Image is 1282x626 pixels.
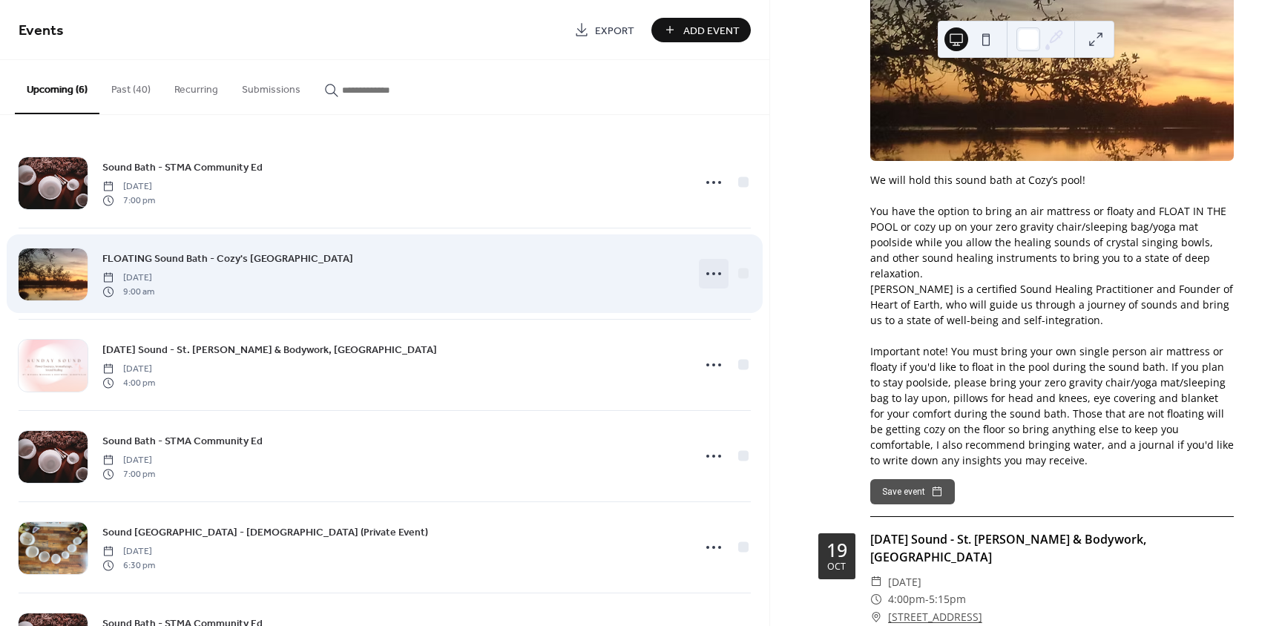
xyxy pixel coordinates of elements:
span: [DATE] [102,454,155,467]
span: 4:00pm [888,590,925,608]
button: Save event [870,479,955,504]
button: Submissions [230,60,312,113]
span: 7:00 pm [102,467,155,481]
span: Add Event [683,23,740,39]
span: Sound Bath - STMA Community Ed [102,434,263,449]
a: FLOATING Sound Bath - Cozy's [GEOGRAPHIC_DATA] [102,250,353,267]
span: [DATE] Sound - St. [PERSON_NAME] & Bodywork, [GEOGRAPHIC_DATA] [102,343,437,358]
span: Events [19,16,64,45]
div: 19 [826,541,847,559]
span: Export [595,23,634,39]
a: Sound [GEOGRAPHIC_DATA] - [DEMOGRAPHIC_DATA] (Private Event) [102,524,428,541]
span: 6:30 pm [102,559,155,572]
div: Oct [827,562,846,572]
span: - [925,590,929,608]
a: [DATE] Sound - St. [PERSON_NAME] & Bodywork, [GEOGRAPHIC_DATA] [102,341,437,358]
a: Sound Bath - STMA Community Ed [102,159,263,176]
button: Add Event [651,18,751,42]
a: [STREET_ADDRESS] [888,608,982,626]
div: ​ [870,608,882,626]
span: [DATE] [888,573,921,591]
div: ​ [870,573,882,591]
a: [DATE] Sound - St. [PERSON_NAME] & Bodywork, [GEOGRAPHIC_DATA] [870,531,1146,565]
div: ​ [870,590,882,608]
button: Recurring [162,60,230,113]
a: Export [563,18,645,42]
span: [DATE] [102,271,154,285]
span: Sound Bath - STMA Community Ed [102,160,263,176]
span: 7:00 pm [102,194,155,207]
span: Sound [GEOGRAPHIC_DATA] - [DEMOGRAPHIC_DATA] (Private Event) [102,525,428,541]
span: [DATE] [102,545,155,559]
button: Past (40) [99,60,162,113]
a: Sound Bath - STMA Community Ed [102,432,263,449]
span: [DATE] [102,180,155,194]
button: Upcoming (6) [15,60,99,114]
span: 5:15pm [929,590,966,608]
span: FLOATING Sound Bath - Cozy's [GEOGRAPHIC_DATA] [102,251,353,267]
span: [DATE] [102,363,155,376]
span: 4:00 pm [102,376,155,389]
div: We will hold this sound bath at Cozy’s pool! You have the option to bring an air mattress or floa... [870,172,1234,468]
span: 9:00 am [102,285,154,298]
